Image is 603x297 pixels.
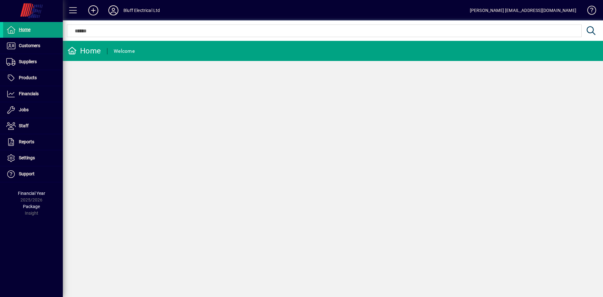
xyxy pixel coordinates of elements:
span: Products [19,75,37,80]
span: Financials [19,91,39,96]
span: Suppliers [19,59,37,64]
span: Package [23,204,40,209]
a: Support [3,166,63,182]
a: Customers [3,38,63,54]
a: Staff [3,118,63,134]
span: Home [19,27,30,32]
div: [PERSON_NAME] [EMAIL_ADDRESS][DOMAIN_NAME] [470,5,576,15]
a: Jobs [3,102,63,118]
button: Profile [103,5,123,16]
span: Customers [19,43,40,48]
div: Bluff Electrical Ltd [123,5,160,15]
span: Financial Year [18,191,45,196]
a: Financials [3,86,63,102]
span: Settings [19,155,35,160]
a: Suppliers [3,54,63,70]
span: Reports [19,139,34,144]
a: Products [3,70,63,86]
div: Home [68,46,101,56]
a: Settings [3,150,63,166]
button: Add [83,5,103,16]
a: Reports [3,134,63,150]
span: Jobs [19,107,29,112]
div: Welcome [114,46,135,56]
a: Knowledge Base [583,1,595,22]
span: Support [19,171,35,176]
span: Staff [19,123,29,128]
